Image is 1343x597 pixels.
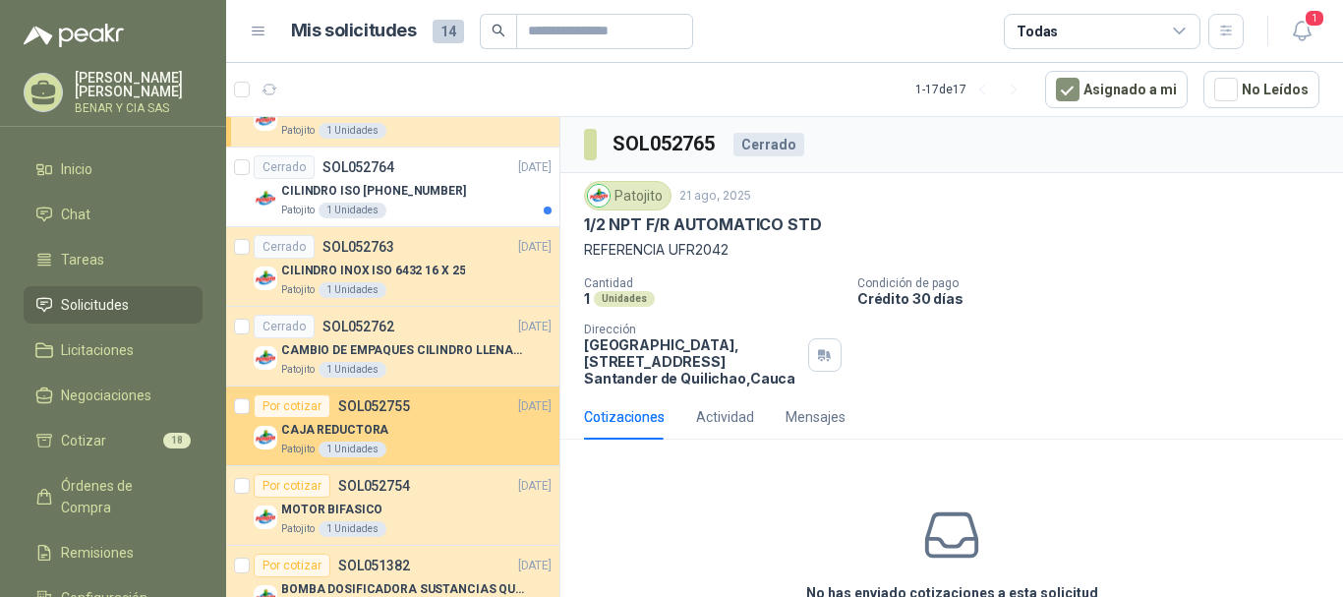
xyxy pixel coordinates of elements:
p: Patojito [281,521,315,537]
div: 1 Unidades [319,362,386,378]
p: [DATE] [518,397,552,416]
p: [GEOGRAPHIC_DATA], [STREET_ADDRESS] Santander de Quilichao , Cauca [584,336,800,387]
div: 1 Unidades [319,123,386,139]
div: Cerrado [254,235,315,259]
a: Chat [24,196,203,233]
button: 1 [1284,14,1319,49]
span: Remisiones [61,542,134,564]
img: Company Logo [254,346,277,370]
p: 1/2 NPT F/R AUTOMATICO STD [584,214,821,235]
img: Company Logo [254,506,277,529]
div: Por cotizar [254,474,330,498]
div: Mensajes [786,406,846,428]
p: SOL052755 [338,399,410,413]
div: Cerrado [733,133,804,156]
span: 18 [163,433,191,448]
div: 1 - 17 de 17 [915,74,1029,105]
a: CerradoSOL052764[DATE] Company LogoCILINDRO ISO [PHONE_NUMBER]Patojito1 Unidades [226,148,559,227]
p: Condición de pago [857,276,1335,290]
p: SOL051382 [338,559,410,572]
a: Órdenes de Compra [24,467,203,526]
a: Inicio [24,150,203,188]
a: Negociaciones [24,377,203,414]
div: Cerrado [254,155,315,179]
a: Tareas [24,241,203,278]
span: Órdenes de Compra [61,475,184,518]
span: Cotizar [61,430,106,451]
div: Todas [1017,21,1058,42]
div: Cotizaciones [584,406,665,428]
div: Cerrado [254,315,315,338]
div: Actividad [696,406,754,428]
a: Licitaciones [24,331,203,369]
span: Chat [61,204,90,225]
img: Logo peakr [24,24,124,47]
span: Negociaciones [61,385,151,406]
div: Unidades [594,291,655,307]
p: MOTOR BIFASICO [281,501,382,519]
span: Solicitudes [61,294,129,316]
img: Company Logo [254,426,277,449]
h3: SOL052765 [613,129,718,159]
div: Patojito [584,181,671,210]
p: SOL052762 [322,320,394,333]
h1: Mis solicitudes [291,17,417,45]
p: Patojito [281,123,315,139]
p: Crédito 30 días [857,290,1335,307]
span: search [492,24,505,37]
p: CILINDRO ISO [PHONE_NUMBER] [281,182,466,201]
p: Patojito [281,282,315,298]
p: [DATE] [518,477,552,496]
p: [DATE] [518,557,552,575]
div: Por cotizar [254,554,330,577]
p: SOL052763 [322,240,394,254]
a: Por cotizarSOL052754[DATE] Company LogoMOTOR BIFASICOPatojito1 Unidades [226,466,559,546]
a: Solicitudes [24,286,203,324]
p: 21 ago, 2025 [679,187,751,206]
a: CerradoSOL052762[DATE] Company LogoCAMBIO DE EMPAQUES CILINDRO LLENADORA MANUALNUALPatojito1 Unid... [226,307,559,387]
p: 1 [584,290,590,307]
button: No Leídos [1203,71,1319,108]
p: [DATE] [518,318,552,336]
p: [PERSON_NAME] [PERSON_NAME] [75,71,203,98]
p: CILINDRO INOX ISO 6432 16 X 25 [281,262,465,280]
p: Patojito [281,442,315,457]
img: Company Logo [254,107,277,131]
p: Patojito [281,362,315,378]
p: CAMBIO DE EMPAQUES CILINDRO LLENADORA MANUALNUAL [281,341,526,360]
button: Asignado a mi [1045,71,1188,108]
img: Company Logo [254,267,277,290]
span: Tareas [61,249,104,270]
span: 1 [1304,9,1325,28]
a: CerradoSOL052763[DATE] Company LogoCILINDRO INOX ISO 6432 16 X 25Patojito1 Unidades [226,227,559,307]
div: 1 Unidades [319,203,386,218]
span: Inicio [61,158,92,180]
p: REFERENCIA UFR2042 [584,239,1319,261]
a: Cotizar18 [24,422,203,459]
p: Patojito [281,203,315,218]
div: Por cotizar [254,394,330,418]
a: Por cotizarSOL052755[DATE] Company LogoCAJA REDUCTORAPatojito1 Unidades [226,387,559,466]
img: Company Logo [588,185,610,207]
p: CAJA REDUCTORA [281,421,388,440]
span: Licitaciones [61,339,134,361]
p: SOL052754 [338,479,410,493]
img: Company Logo [254,187,277,210]
span: 14 [433,20,464,43]
div: 1 Unidades [319,521,386,537]
a: Remisiones [24,534,203,571]
div: 1 Unidades [319,282,386,298]
p: SOL052764 [322,160,394,174]
p: [DATE] [518,238,552,257]
p: BENAR Y CIA SAS [75,102,203,114]
div: 1 Unidades [319,442,386,457]
p: [DATE] [518,158,552,177]
p: Cantidad [584,276,842,290]
p: Dirección [584,323,800,336]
